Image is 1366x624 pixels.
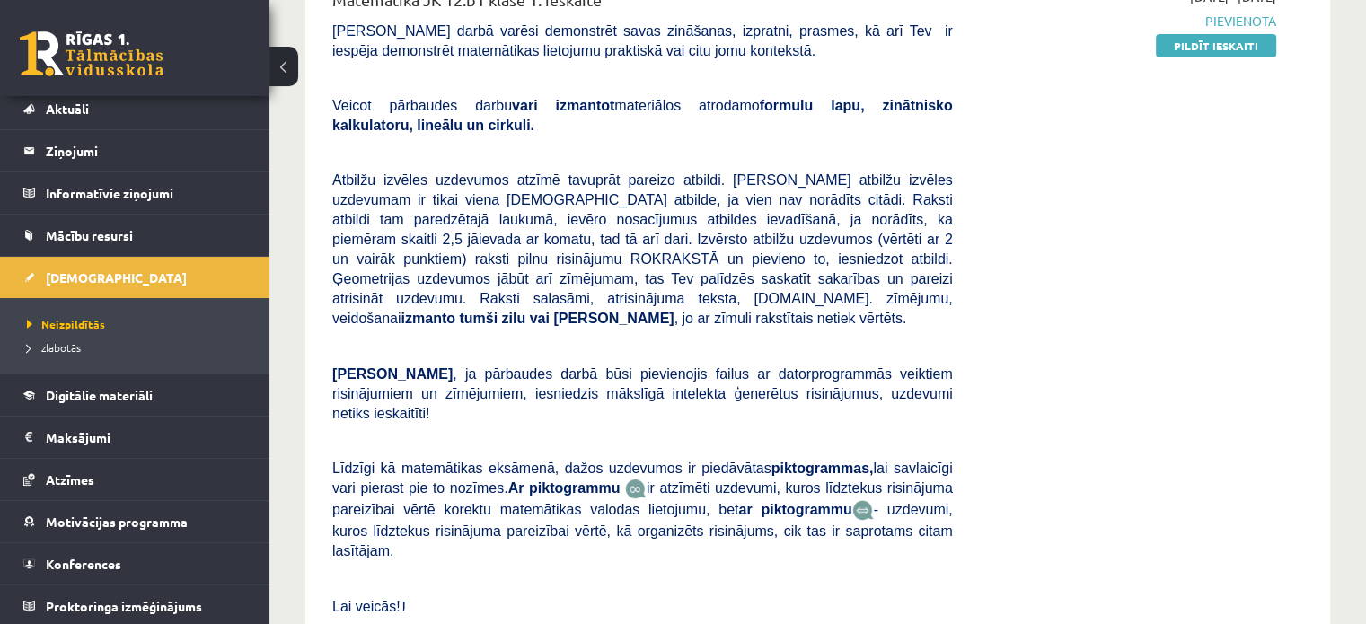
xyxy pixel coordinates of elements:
[46,387,153,403] span: Digitālie materiāli
[46,598,202,614] span: Proktoringa izmēģinājums
[23,215,247,256] a: Mācību resursi
[27,316,251,332] a: Neizpildītās
[401,311,455,326] b: izmanto
[46,471,94,488] span: Atzīmes
[27,339,251,356] a: Izlabotās
[46,130,247,171] legend: Ziņojumi
[332,23,953,58] span: [PERSON_NAME] darbā varēsi demonstrēt savas zināšanas, izpratni, prasmes, kā arī Tev ir iespēja d...
[332,366,953,421] span: , ja pārbaudes darbā būsi pievienojis failus ar datorprogrammās veiktiem risinājumiem un zīmējumi...
[738,502,851,517] b: ar piktogrammu
[46,556,121,572] span: Konferences
[46,227,133,243] span: Mācību resursi
[23,374,247,416] a: Digitālie materiāli
[23,88,247,129] a: Aktuāli
[46,101,89,117] span: Aktuāli
[459,311,674,326] b: tumši zilu vai [PERSON_NAME]
[332,366,453,382] span: [PERSON_NAME]
[27,317,105,331] span: Neizpildītās
[27,340,81,355] span: Izlabotās
[20,31,163,76] a: Rīgas 1. Tālmācības vidusskola
[332,172,953,326] span: Atbilžu izvēles uzdevumos atzīmē tavuprāt pareizo atbildi. [PERSON_NAME] atbilžu izvēles uzdevuma...
[23,130,247,171] a: Ziņojumi
[508,480,621,496] b: Ar piktogrammu
[23,543,247,584] a: Konferences
[980,12,1276,31] span: Pievienota
[46,269,187,286] span: [DEMOGRAPHIC_DATA]
[23,172,247,214] a: Informatīvie ziņojumi
[46,172,247,214] legend: Informatīvie ziņojumi
[332,480,953,517] span: ir atzīmēti uzdevumi, kuros līdztekus risinājuma pareizībai vērtē korektu matemātikas valodas lie...
[771,461,874,476] b: piktogrammas,
[625,479,647,499] img: JfuEzvunn4EvwAAAAASUVORK5CYII=
[332,461,953,496] span: Līdzīgi kā matemātikas eksāmenā, dažos uzdevumos ir piedāvātas lai savlaicīgi vari pierast pie to...
[1156,34,1276,57] a: Pildīt ieskaiti
[852,500,874,521] img: wKvN42sLe3LLwAAAABJRU5ErkJggg==
[332,502,953,558] span: - uzdevumi, kuros līdztekus risinājuma pareizībai vērtē, kā organizēts risinājums, cik tas ir sap...
[46,514,188,530] span: Motivācijas programma
[332,599,401,614] span: Lai veicās!
[23,501,247,542] a: Motivācijas programma
[512,98,614,113] b: vari izmantot
[332,98,953,133] b: formulu lapu, zinātnisko kalkulatoru, lineālu un cirkuli.
[23,417,247,458] a: Maksājumi
[401,599,406,614] span: J
[23,459,247,500] a: Atzīmes
[332,98,953,133] span: Veicot pārbaudes darbu materiālos atrodamo
[23,257,247,298] a: [DEMOGRAPHIC_DATA]
[46,417,247,458] legend: Maksājumi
